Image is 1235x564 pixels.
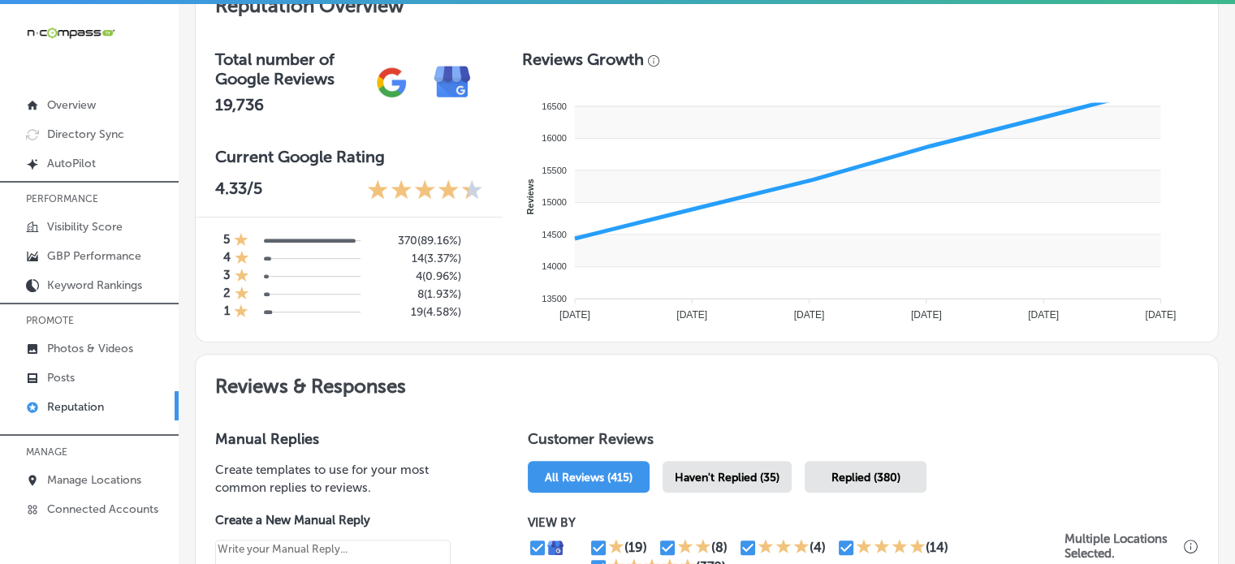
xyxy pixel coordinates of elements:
[223,232,230,250] h4: 5
[47,342,133,355] p: Photos & Videos
[1028,309,1059,321] tspan: [DATE]
[47,473,141,487] p: Manage Locations
[675,471,779,484] span: Haven't Replied (35)
[26,25,115,41] img: 660ab0bf-5cc7-4cb8-ba1c-48b5ae0f18e60NCTV_CLogo_TV_Black_-500x88.png
[1064,532,1180,561] p: Multiple Locations Selected.
[793,309,824,321] tspan: [DATE]
[234,304,248,321] div: 1 Star
[47,249,141,263] p: GBP Performance
[711,540,728,555] div: (8)
[528,430,1198,454] h1: Customer Reviews
[215,50,361,88] h3: Total number of Google Reviews
[235,268,249,286] div: 1 Star
[223,250,231,268] h4: 4
[384,252,461,265] h5: 14 ( 3.37% )
[47,400,104,414] p: Reputation
[215,461,476,497] p: Create templates to use for your most common replies to reviews.
[235,286,249,304] div: 1 Star
[384,234,461,248] h5: 370 ( 89.16% )
[528,515,1064,530] p: VIEW BY
[926,540,948,555] div: (14)
[235,250,249,268] div: 1 Star
[367,179,483,204] div: 4.33 Stars
[1145,309,1176,321] tspan: [DATE]
[758,538,810,558] div: 3 Stars
[47,157,96,170] p: AutoPilot
[542,197,567,207] tspan: 15000
[47,371,75,385] p: Posts
[215,513,451,527] label: Create a New Manual Reply
[47,502,158,516] p: Connected Accounts
[522,50,644,69] h3: Reviews Growth
[542,261,567,271] tspan: 14000
[831,471,900,484] span: Replied (380)
[196,355,1218,411] h2: Reviews & Responses
[47,278,142,292] p: Keyword Rankings
[224,304,230,321] h4: 1
[542,166,567,175] tspan: 15500
[215,430,476,448] h3: Manual Replies
[542,230,567,239] tspan: 14500
[47,98,96,112] p: Overview
[384,305,461,319] h5: 19 ( 4.58% )
[542,101,567,111] tspan: 16500
[384,287,461,301] h5: 8 ( 1.93% )
[676,309,707,321] tspan: [DATE]
[384,269,461,283] h5: 4 ( 0.96% )
[624,540,647,555] div: (19)
[856,538,926,558] div: 4 Stars
[810,540,826,555] div: (4)
[215,179,262,204] p: 4.33 /5
[677,538,711,558] div: 2 Stars
[542,133,567,143] tspan: 16000
[215,95,361,114] h2: 19,736
[47,220,123,234] p: Visibility Score
[525,179,535,214] text: Reviews
[545,471,633,484] span: All Reviews (415)
[215,147,483,166] h3: Current Google Rating
[47,127,124,141] p: Directory Sync
[559,309,590,321] tspan: [DATE]
[422,52,483,113] img: e7ababfa220611ac49bdb491a11684a6.png
[911,309,942,321] tspan: [DATE]
[223,268,231,286] h4: 3
[234,232,248,250] div: 1 Star
[542,294,567,304] tspan: 13500
[608,538,624,558] div: 1 Star
[361,52,422,113] img: gPZS+5FD6qPJAAAAABJRU5ErkJggg==
[223,286,231,304] h4: 2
